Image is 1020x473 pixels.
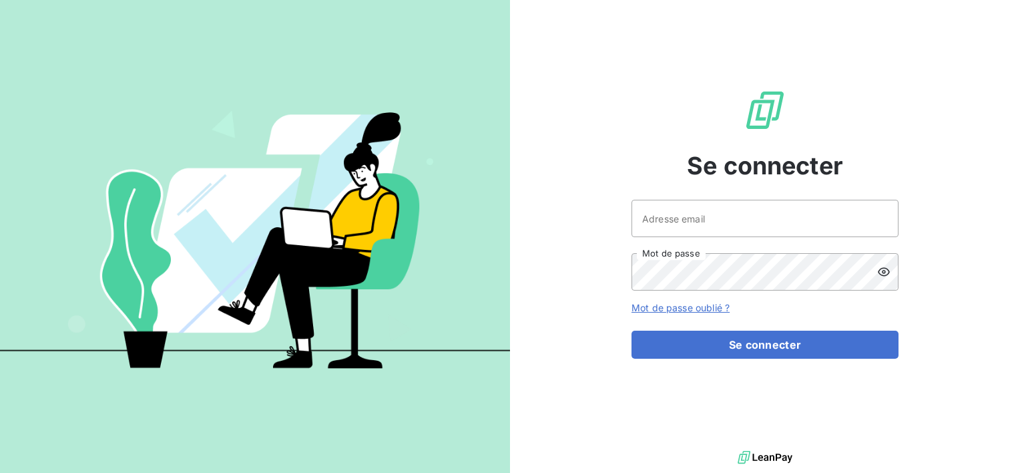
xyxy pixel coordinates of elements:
[631,302,730,313] a: Mot de passe oublié ?
[687,148,843,184] span: Se connecter
[744,89,786,132] img: Logo LeanPay
[631,200,899,237] input: placeholder
[631,331,899,359] button: Se connecter
[738,448,792,468] img: logo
